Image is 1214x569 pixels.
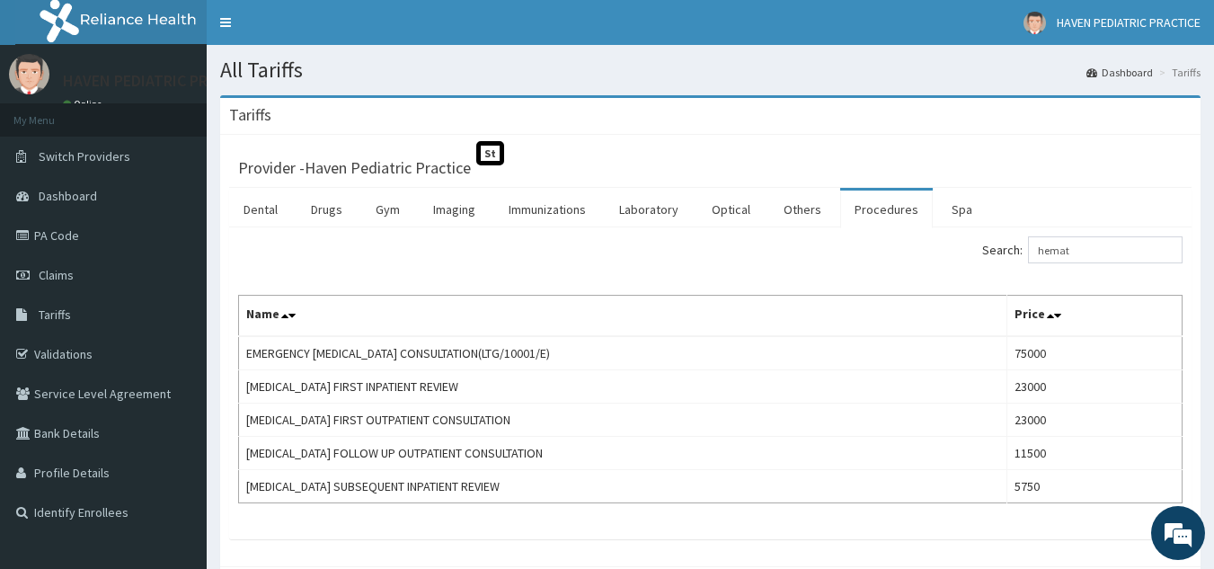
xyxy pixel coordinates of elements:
td: [MEDICAL_DATA] FIRST OUTPATIENT CONSULTATION [239,404,1007,437]
td: 5750 [1006,470,1182,503]
input: Search: [1028,236,1183,263]
a: Online [63,98,106,111]
td: 75000 [1006,336,1182,370]
h1: All Tariffs [220,58,1201,82]
a: Spa [937,191,987,228]
a: Imaging [419,191,490,228]
a: Others [769,191,836,228]
a: Dashboard [1086,65,1153,80]
td: [MEDICAL_DATA] FOLLOW UP OUTPATIENT CONSULTATION [239,437,1007,470]
img: User Image [1023,12,1046,34]
a: Drugs [297,191,357,228]
li: Tariffs [1155,65,1201,80]
span: HAVEN PEDIATRIC PRACTICE [1057,14,1201,31]
img: User Image [9,54,49,94]
th: Name [239,296,1007,337]
a: Optical [697,191,765,228]
p: HAVEN PEDIATRIC PRACTICE [63,73,257,89]
td: EMERGENCY [MEDICAL_DATA] CONSULTATION(LTG/10001/E) [239,336,1007,370]
a: Procedures [840,191,933,228]
label: Search: [982,236,1183,263]
td: 23000 [1006,370,1182,404]
td: [MEDICAL_DATA] FIRST INPATIENT REVIEW [239,370,1007,404]
a: Immunizations [494,191,600,228]
span: Switch Providers [39,148,130,164]
td: 11500 [1006,437,1182,470]
span: Dashboard [39,188,97,204]
h3: Tariffs [229,107,271,123]
h3: Provider - Haven Pediatric Practice [238,160,471,176]
th: Price [1006,296,1182,337]
span: Tariffs [39,307,71,323]
a: Laboratory [605,191,693,228]
a: Dental [229,191,292,228]
span: Claims [39,267,74,283]
a: Gym [361,191,414,228]
td: [MEDICAL_DATA] SUBSEQUENT INPATIENT REVIEW [239,470,1007,503]
td: 23000 [1006,404,1182,437]
span: St [476,141,504,165]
